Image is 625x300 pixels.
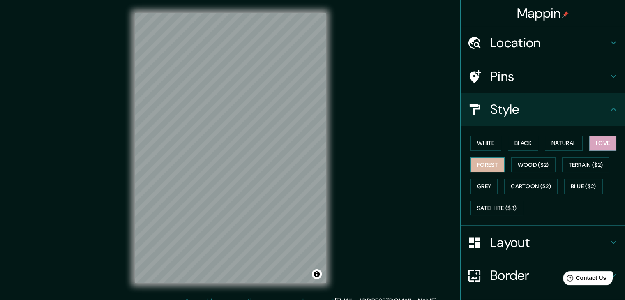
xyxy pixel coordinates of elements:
[490,234,609,251] h4: Layout
[470,179,498,194] button: Grey
[312,269,322,279] button: Toggle attribution
[562,11,569,18] img: pin-icon.png
[490,101,609,118] h4: Style
[511,157,556,173] button: Wood ($2)
[517,5,569,21] h4: Mappin
[461,93,625,126] div: Style
[562,157,610,173] button: Terrain ($2)
[135,13,326,283] canvas: Map
[552,268,616,291] iframe: Help widget launcher
[461,226,625,259] div: Layout
[461,259,625,292] div: Border
[461,26,625,59] div: Location
[490,267,609,284] h4: Border
[470,201,523,216] button: Satellite ($3)
[470,157,505,173] button: Forest
[470,136,501,151] button: White
[504,179,558,194] button: Cartoon ($2)
[564,179,603,194] button: Blue ($2)
[508,136,539,151] button: Black
[589,136,616,151] button: Love
[461,60,625,93] div: Pins
[490,35,609,51] h4: Location
[545,136,583,151] button: Natural
[490,68,609,85] h4: Pins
